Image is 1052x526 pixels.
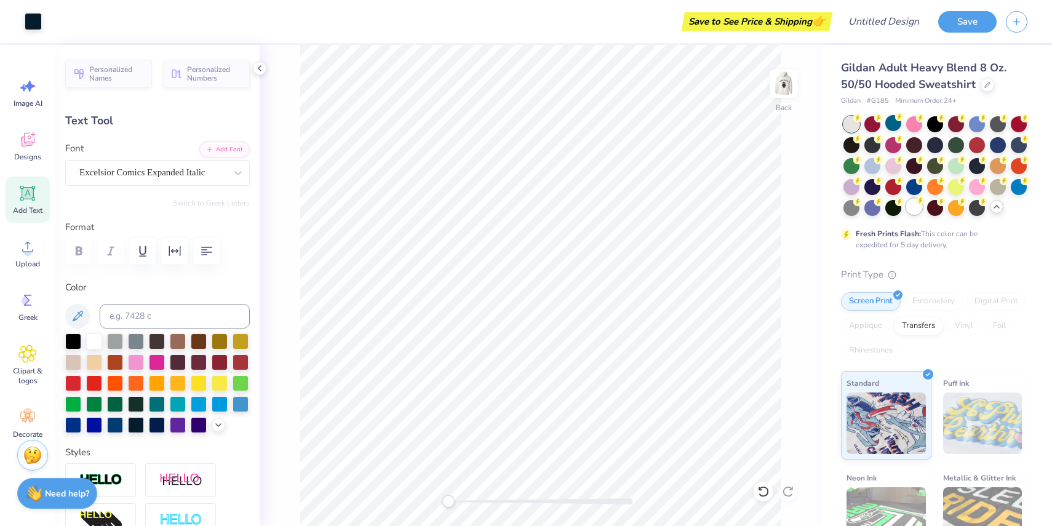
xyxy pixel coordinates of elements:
span: Add Text [13,205,42,215]
button: Save [938,11,997,33]
div: Screen Print [841,292,901,311]
div: Vinyl [947,317,981,335]
button: Personalized Numbers [163,60,250,88]
div: Transfers [894,317,943,335]
div: This color can be expedited for 5 day delivery. [856,228,1007,250]
span: Personalized Names [89,65,145,82]
span: Neon Ink [847,471,877,484]
span: Personalized Numbers [187,65,242,82]
img: Stroke [79,473,122,487]
div: Save to See Price & Shipping [685,12,829,31]
img: Shadow [159,472,202,488]
input: e.g. 7428 c [100,304,250,329]
div: Embroidery [904,292,963,311]
span: Designs [14,152,41,162]
span: Gildan Adult Heavy Blend 8 Oz. 50/50 Hooded Sweatshirt [841,60,1006,92]
img: Back [771,71,796,96]
div: Back [776,102,792,113]
label: Font [65,141,84,156]
span: Clipart & logos [7,366,48,386]
button: Personalized Names [65,60,152,88]
div: Rhinestones [841,341,901,360]
div: Foil [985,317,1014,335]
div: Text Tool [65,113,250,129]
span: Decorate [13,429,42,439]
label: Styles [65,445,90,460]
span: Gildan [841,96,861,106]
button: Switch to Greek Letters [173,198,250,208]
label: Format [65,220,250,234]
div: Print Type [841,268,1027,282]
strong: Fresh Prints Flash: [856,229,921,239]
button: Add Font [199,141,250,157]
img: Standard [847,393,926,454]
span: Puff Ink [943,377,969,389]
img: Puff Ink [943,393,1022,454]
label: Color [65,281,250,295]
input: Untitled Design [839,9,929,34]
span: Minimum Order: 24 + [895,96,957,106]
span: Metallic & Glitter Ink [943,471,1016,484]
strong: Need help? [45,488,89,500]
span: Upload [15,259,40,269]
span: Standard [847,377,879,389]
span: Image AI [14,98,42,108]
div: Applique [841,317,890,335]
span: # G185 [867,96,889,106]
div: Accessibility label [442,495,455,508]
div: Digital Print [966,292,1026,311]
span: Greek [18,313,38,322]
span: 👉 [812,14,826,28]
